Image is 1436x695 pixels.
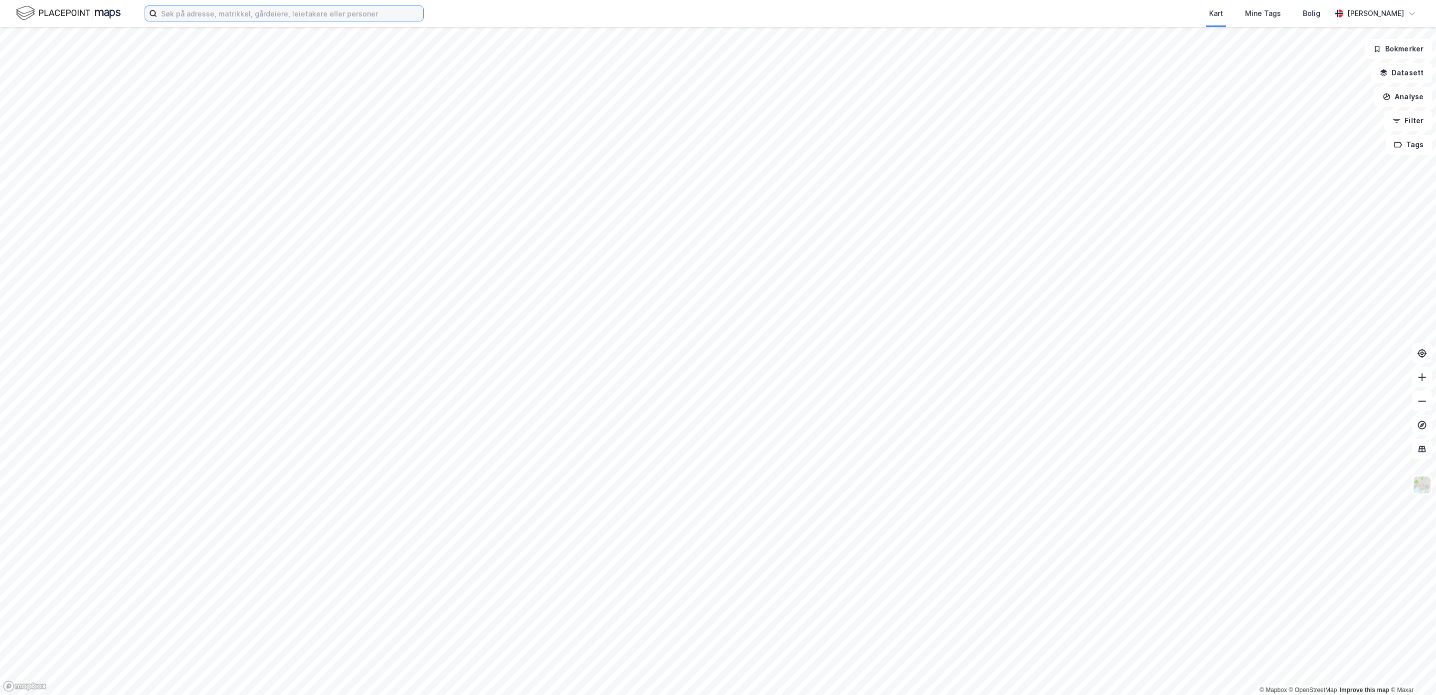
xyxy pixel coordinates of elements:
[1371,63,1432,83] button: Datasett
[1384,111,1432,131] button: Filter
[16,4,121,22] img: logo.f888ab2527a4732fd821a326f86c7f29.svg
[1340,687,1389,694] a: Improve this map
[1365,39,1432,59] button: Bokmerker
[1209,7,1223,19] div: Kart
[1289,687,1337,694] a: OpenStreetMap
[1374,87,1432,107] button: Analyse
[1386,647,1436,695] div: Kontrollprogram for chat
[1303,7,1320,19] div: Bolig
[1386,647,1436,695] iframe: Chat Widget
[3,681,47,692] a: Mapbox homepage
[1347,7,1404,19] div: [PERSON_NAME]
[1413,475,1432,494] img: Z
[1259,687,1287,694] a: Mapbox
[1386,135,1432,155] button: Tags
[157,6,423,21] input: Søk på adresse, matrikkel, gårdeiere, leietakere eller personer
[1245,7,1281,19] div: Mine Tags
